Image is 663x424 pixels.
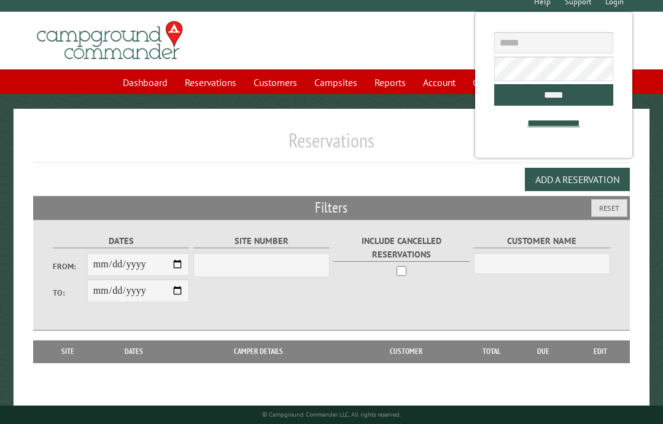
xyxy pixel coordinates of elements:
a: Customers [246,71,304,94]
label: To: [53,287,87,299]
th: Total [467,340,516,363]
th: Edit [571,340,630,363]
label: Dates [53,234,189,248]
a: Reservations [177,71,244,94]
a: Communications [465,71,548,94]
th: Customer [346,340,467,363]
th: Site [39,340,96,363]
th: Due [516,340,571,363]
label: Customer Name [474,234,610,248]
button: Reset [591,199,627,217]
label: Include Cancelled Reservations [333,234,470,261]
th: Dates [96,340,171,363]
small: © Campground Commander LLC. All rights reserved. [262,410,401,418]
a: Dashboard [115,71,175,94]
th: Camper Details [171,340,346,363]
h1: Reservations [33,128,630,162]
button: Add a Reservation [525,168,630,191]
h2: Filters [33,196,630,219]
img: Campground Commander [33,17,187,65]
a: Account [416,71,463,94]
label: From: [53,261,87,272]
a: Campsites [307,71,365,94]
a: Reports [367,71,413,94]
label: Site Number [193,234,330,248]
